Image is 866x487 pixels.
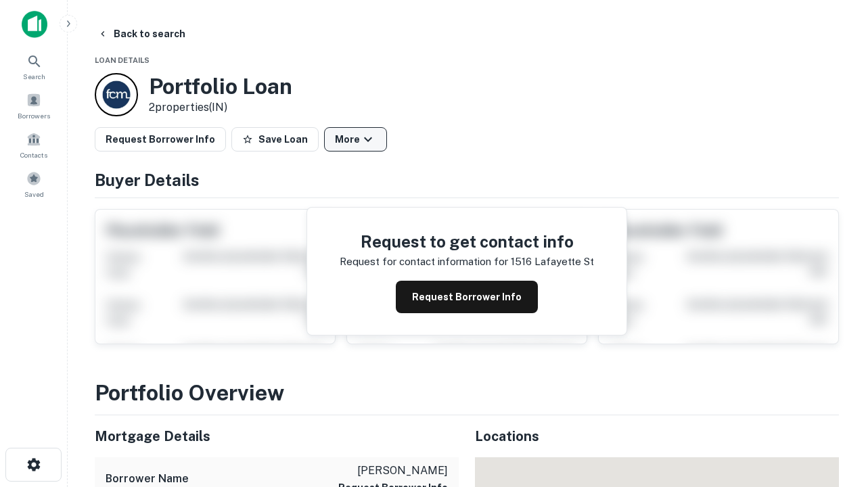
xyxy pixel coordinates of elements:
h6: Borrower Name [106,471,189,487]
span: Borrowers [18,110,50,121]
h5: Locations [475,426,839,446]
a: Search [4,48,64,85]
a: Borrowers [4,87,64,124]
h5: Mortgage Details [95,426,459,446]
a: Contacts [4,126,64,163]
h4: Buyer Details [95,168,839,192]
p: [PERSON_NAME] [338,463,448,479]
p: 1516 lafayette st [511,254,594,270]
h3: Portfolio Loan [149,74,292,99]
span: Loan Details [95,56,150,64]
a: Saved [4,166,64,202]
button: Back to search [92,22,191,46]
h3: Portfolio Overview [95,377,839,409]
button: Request Borrower Info [396,281,538,313]
button: More [324,127,387,152]
span: Contacts [20,149,47,160]
span: Saved [24,189,44,200]
span: Search [23,71,45,82]
h4: Request to get contact info [340,229,594,254]
button: Request Borrower Info [95,127,226,152]
iframe: Chat Widget [798,379,866,444]
p: Request for contact information for [340,254,508,270]
img: capitalize-icon.png [22,11,47,38]
p: 2 properties (IN) [149,99,292,116]
button: Save Loan [231,127,319,152]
